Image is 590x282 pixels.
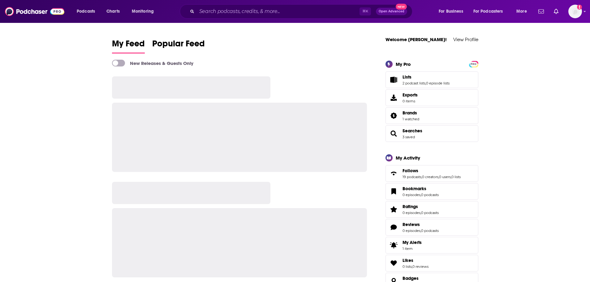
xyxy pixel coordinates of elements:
a: Reviews [403,222,439,227]
span: Podcasts [77,7,95,16]
span: Open Advanced [379,10,404,13]
span: Reviews [385,219,478,236]
a: 0 reviews [412,264,429,269]
button: open menu [434,6,471,16]
span: More [516,7,527,16]
button: open menu [469,6,512,16]
span: Ratings [403,204,418,209]
span: Searches [385,125,478,142]
a: Likes [403,258,429,263]
a: Bookmarks [388,187,400,196]
span: Likes [403,258,413,263]
img: User Profile [568,5,582,18]
span: Ratings [385,201,478,218]
span: Bookmarks [385,183,478,200]
span: Monitoring [132,7,154,16]
span: Logged in as adamcbenjamin [568,5,582,18]
svg: Add a profile image [577,5,582,10]
a: 3 saved [403,135,415,139]
a: Badges [403,276,421,281]
a: 19 podcasts [403,175,421,179]
span: Popular Feed [152,38,205,53]
button: open menu [72,6,103,16]
a: Reviews [388,223,400,232]
span: Brands [403,110,417,116]
a: PRO [470,61,477,66]
span: Badges [403,276,419,281]
div: Search podcasts, credits, & more... [186,4,418,19]
a: 0 lists [451,175,461,179]
button: open menu [512,6,535,16]
a: 2 podcast lists [403,81,425,85]
a: 0 creators [422,175,438,179]
a: Show notifications dropdown [536,6,546,17]
span: My Alerts [403,240,422,245]
span: For Podcasters [473,7,503,16]
a: Lists [388,75,400,84]
a: My Feed [112,38,145,53]
img: Podchaser - Follow, Share and Rate Podcasts [5,6,64,17]
a: Exports [385,89,478,106]
a: Ratings [388,205,400,214]
a: View Profile [453,36,478,42]
a: Brands [403,110,419,116]
a: 0 podcasts [421,193,439,197]
span: Lists [385,71,478,88]
span: , [451,175,451,179]
a: 0 podcasts [421,229,439,233]
a: 0 podcasts [421,211,439,215]
span: ⌘ K [360,7,371,15]
a: Brands [388,111,400,120]
div: My Pro [396,61,411,67]
span: For Business [439,7,463,16]
button: open menu [127,6,162,16]
span: Follows [403,168,418,173]
div: My Activity [396,155,420,161]
span: Follows [385,165,478,182]
a: 1 watched [403,117,419,121]
a: Follows [388,169,400,178]
span: PRO [470,62,477,66]
input: Search podcasts, credits, & more... [197,6,360,16]
a: 0 users [439,175,451,179]
a: 0 episodes [403,211,420,215]
span: Exports [403,92,418,98]
a: My Alerts [385,237,478,254]
span: Exports [388,93,400,102]
button: Open AdvancedNew [376,8,407,15]
a: Likes [388,259,400,267]
a: 0 lists [403,264,412,269]
span: My Alerts [388,241,400,250]
span: My Feed [112,38,145,53]
span: Brands [385,107,478,124]
a: Show notifications dropdown [551,6,561,17]
a: Welcome [PERSON_NAME]! [385,36,447,42]
a: New Releases & Guests Only [112,60,193,66]
span: Bookmarks [403,186,426,191]
a: 0 episodes [403,193,420,197]
a: Ratings [403,204,439,209]
a: Lists [403,74,450,80]
span: Lists [403,74,411,80]
span: Reviews [403,222,420,227]
a: Charts [102,6,123,16]
a: 0 episodes [403,229,420,233]
a: Bookmarks [403,186,439,191]
a: 0 episode lists [426,81,450,85]
a: Follows [403,168,461,173]
span: Likes [385,255,478,271]
button: Show profile menu [568,5,582,18]
span: 1 item [403,246,422,251]
a: Searches [403,128,422,134]
span: New [396,4,407,10]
